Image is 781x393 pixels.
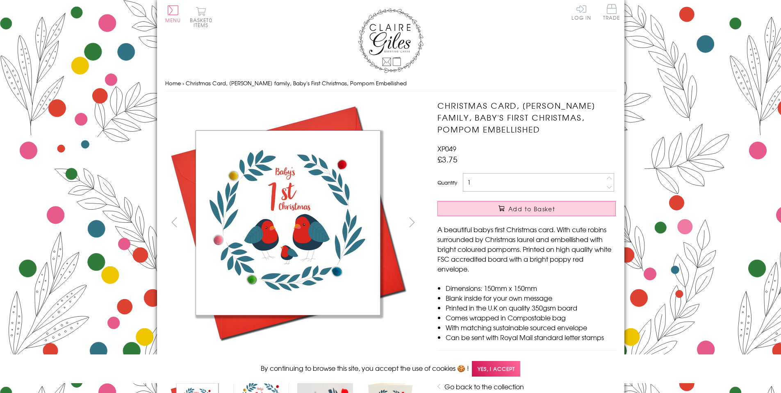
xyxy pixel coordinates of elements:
[446,313,616,322] li: Comes wrapped in Compostable bag
[437,144,456,153] span: XP049
[421,100,667,346] img: Christmas Card, Robin family, Baby's First Christmas, Pompom Embellished
[190,7,212,27] button: Basket0 items
[182,79,184,87] span: ›
[437,201,616,216] button: Add to Basket
[165,213,184,231] button: prev
[194,16,212,29] span: 0 items
[572,4,591,20] a: Log In
[165,75,616,92] nav: breadcrumbs
[437,100,616,135] h1: Christmas Card, [PERSON_NAME] family, Baby's First Christmas, Pompom Embellished
[403,213,421,231] button: next
[165,79,181,87] a: Home
[437,179,457,186] label: Quantity
[444,382,524,391] a: Go back to the collection
[186,79,407,87] span: Christmas Card, [PERSON_NAME] family, Baby's First Christmas, Pompom Embellished
[603,4,620,22] a: Trade
[446,303,616,313] li: Printed in the U.K on quality 350gsm board
[603,4,620,20] span: Trade
[165,16,181,24] span: Menu
[165,5,181,23] button: Menu
[446,293,616,303] li: Blank inside for your own message
[508,205,555,213] span: Add to Basket
[358,8,424,73] img: Claire Giles Greetings Cards
[446,322,616,332] li: With matching sustainable sourced envelope
[165,100,411,346] img: Christmas Card, Robin family, Baby's First Christmas, Pompom Embellished
[437,224,616,274] p: A beautiful babys first Christmas card. With cute robins surrounded by Christmas laurel and embel...
[446,332,616,342] li: Can be sent with Royal Mail standard letter stamps
[437,153,458,165] span: £3.75
[446,283,616,293] li: Dimensions: 150mm x 150mm
[472,361,520,377] span: Yes, I accept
